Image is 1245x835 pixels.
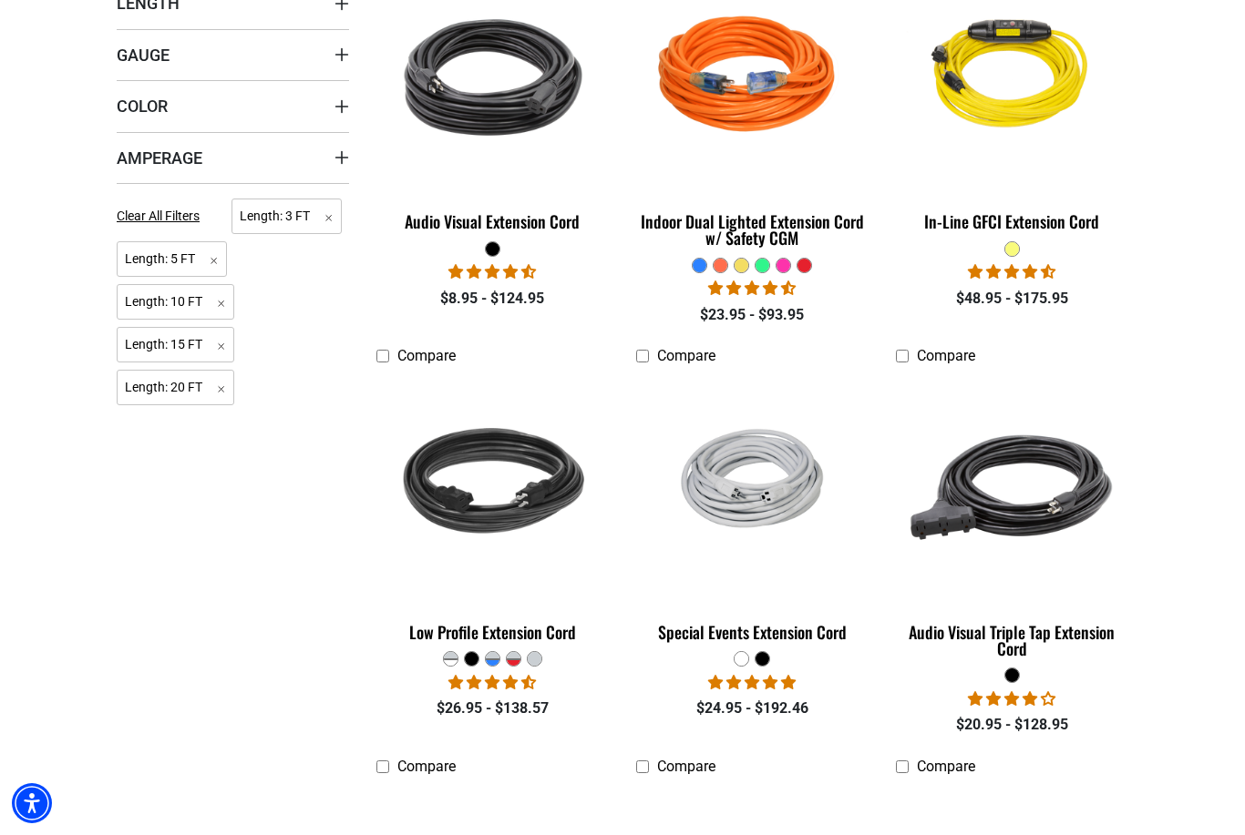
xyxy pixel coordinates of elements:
[376,213,609,229] div: Audio Visual Extension Cord
[117,378,234,395] a: Length: 20 FT
[708,674,796,691] span: 5.00 stars
[117,148,202,168] span: Amperage
[117,132,349,183] summary: Amperage
[896,714,1128,736] div: $20.95 - $128.95
[376,624,609,640] div: Low Profile Extension Cord
[917,347,975,364] span: Compare
[117,241,227,277] span: Length: 5 FT
[117,80,349,131] summary: Color
[117,45,170,66] span: Gauge
[117,29,349,80] summary: Gauge
[117,292,234,310] a: Length: 10 FT
[117,209,200,223] span: Clear All Filters
[232,199,342,234] span: Length: 3 FT
[917,758,975,775] span: Compare
[896,213,1128,229] div: In-Line GFCI Extension Cord
[708,280,796,297] span: 4.40 stars
[896,374,1128,667] a: black Audio Visual Triple Tap Extension Cord
[897,382,1127,592] img: black
[378,382,608,592] img: black
[117,249,227,267] a: Length: 5 FT
[376,374,609,651] a: black Low Profile Extension Cord
[397,758,456,775] span: Compare
[117,335,234,352] a: Length: 15 FT
[376,698,609,719] div: $26.95 - $138.57
[636,624,869,640] div: Special Events Extension Cord
[896,288,1128,310] div: $48.95 - $175.95
[376,288,609,310] div: $8.95 - $124.95
[657,347,715,364] span: Compare
[397,347,456,364] span: Compare
[117,284,234,320] span: Length: 10 FT
[448,263,536,280] span: 4.68 stars
[968,690,1055,708] span: 3.75 stars
[117,370,234,405] span: Length: 20 FT
[448,674,536,691] span: 4.50 stars
[657,758,715,775] span: Compare
[117,327,234,362] span: Length: 15 FT
[896,624,1128,657] div: Audio Visual Triple Tap Extension Cord
[968,263,1055,280] span: 4.62 stars
[636,698,869,719] div: $24.95 - $192.46
[12,783,52,823] div: Accessibility Menu
[117,207,207,226] a: Clear All Filters
[636,213,869,246] div: Indoor Dual Lighted Extension Cord w/ Safety CGM
[637,412,867,564] img: white
[636,374,869,651] a: white Special Events Extension Cord
[117,96,168,117] span: Color
[232,207,342,224] a: Length: 3 FT
[636,304,869,326] div: $23.95 - $93.95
